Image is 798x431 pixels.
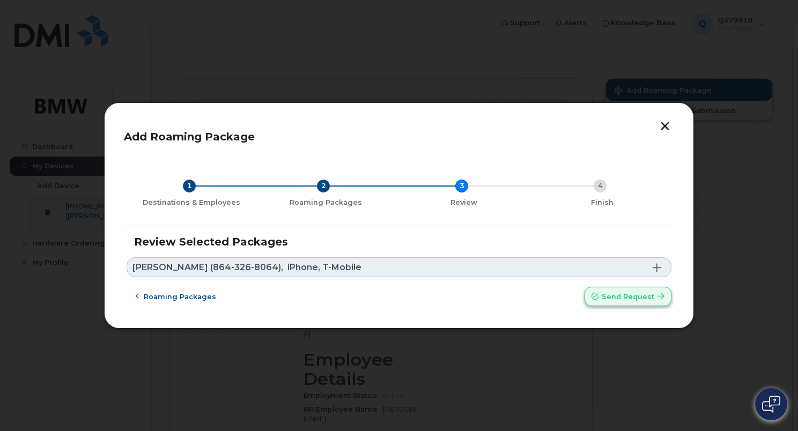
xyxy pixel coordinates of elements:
[127,257,671,277] a: [PERSON_NAME] (864-326-8064),iPhone, T-Mobile
[602,292,654,302] span: Send request
[594,180,607,192] div: 4
[183,180,196,192] div: 1
[131,198,252,207] div: Destinations & Employees
[537,198,667,207] div: Finish
[144,292,216,302] span: Roaming packages
[317,180,330,192] div: 2
[287,263,361,272] span: iPhone, T-Mobile
[134,236,664,248] h3: Review Selected Packages
[261,198,390,207] div: Roaming Packages
[762,396,780,413] img: Open chat
[585,287,671,306] button: Send request
[127,287,225,306] button: Roaming packages
[124,130,255,143] span: Add Roaming Package
[132,263,283,272] span: [PERSON_NAME] (864-326-8064),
